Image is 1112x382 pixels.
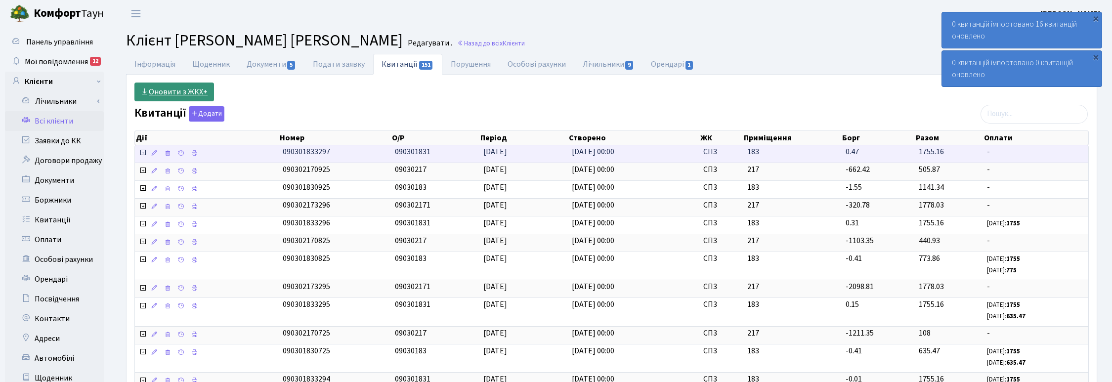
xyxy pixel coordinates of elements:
span: 090301833297 [283,146,330,157]
div: 0 квитанцій імпортовано 0 квитанцій оновлено [942,51,1102,86]
span: 1778.03 [919,281,944,292]
span: 217 [747,200,838,211]
span: 183 [747,299,838,310]
a: Інформація [126,54,184,75]
span: 183 [747,182,838,193]
a: Подати заявку [304,54,373,75]
small: [DATE]: [987,219,1020,228]
b: 1755 [1006,255,1020,263]
button: Квитанції [189,106,224,122]
a: Всі клієнти [5,111,104,131]
small: [DATE]: [987,266,1017,275]
span: СП3 [703,328,739,339]
a: Договори продажу [5,151,104,170]
span: 090301830925 [283,182,330,193]
span: -1211.35 [846,328,874,339]
span: [DATE] [483,217,507,228]
a: Назад до всіхКлієнти [457,39,525,48]
span: 1 [685,61,693,70]
b: 635.47 [1006,312,1026,321]
span: [DATE] 00:00 [572,182,614,193]
span: [DATE] 00:00 [572,253,614,264]
span: СП3 [703,253,739,264]
span: [DATE] [483,146,507,157]
b: Комфорт [34,5,81,21]
span: [DATE] 00:00 [572,235,614,246]
span: 183 [747,253,838,264]
a: Документи [5,170,104,190]
span: Мої повідомлення [25,56,88,67]
span: 090302170825 [283,235,330,246]
label: Квитанції [134,106,224,122]
span: [DATE] 00:00 [572,217,614,228]
a: Квитанції [373,54,442,75]
span: 09030183 [395,182,427,193]
a: Автомобілі [5,348,104,368]
span: [DATE] [483,328,507,339]
span: [DATE] 00:00 [572,200,614,211]
a: Заявки до КК [5,131,104,151]
span: 440.93 [919,235,940,246]
span: -1103.35 [846,235,874,246]
span: 090302171 [395,200,430,211]
a: Орендарі [642,54,702,75]
b: 635.47 [1006,358,1026,367]
span: -320.78 [846,200,870,211]
span: [DATE] [483,182,507,193]
span: СП3 [703,164,739,175]
span: 090301830825 [283,253,330,264]
span: [DATE] [483,345,507,356]
th: Приміщення [743,131,841,145]
th: Період [479,131,568,145]
span: 090301831 [395,299,430,310]
a: Мої повідомлення12 [5,52,104,72]
span: СП3 [703,200,739,211]
span: 505.87 [919,164,940,175]
span: 090301831 [395,217,430,228]
a: Додати [186,104,224,122]
a: Орендарі [5,269,104,289]
span: 09030183 [395,345,427,356]
span: -0.41 [846,345,862,356]
a: Документи [238,54,304,75]
span: СП3 [703,146,739,158]
span: СП3 [703,345,739,357]
span: 09030183 [395,253,427,264]
span: 773.86 [919,253,940,264]
th: Борг [841,131,914,145]
span: [DATE] [483,281,507,292]
button: Переключити навігацію [124,5,148,22]
span: [DATE] 00:00 [572,328,614,339]
a: Клієнти [5,72,104,91]
img: logo.png [10,4,30,24]
th: ЖК [699,131,743,145]
span: 090301831 [395,146,430,157]
span: - [987,146,1084,158]
span: 151 [419,61,433,70]
th: Дії [135,131,279,145]
span: [DATE] 00:00 [572,146,614,157]
span: - [987,164,1084,175]
th: Номер [279,131,391,145]
span: СП3 [703,235,739,247]
small: [DATE]: [987,300,1020,309]
span: 217 [747,164,838,175]
th: Разом [915,131,983,145]
span: 183 [747,217,838,229]
a: Квитанції [5,210,104,230]
span: 0.31 [846,217,859,228]
span: 217 [747,281,838,293]
span: 09030217 [395,164,427,175]
span: 090302173296 [283,200,330,211]
span: [DATE] 00:00 [572,281,614,292]
span: [DATE] [483,164,507,175]
span: 09030217 [395,235,427,246]
a: Щоденник [184,54,238,75]
span: 1755.16 [919,217,944,228]
span: Клієнт [PERSON_NAME] [PERSON_NAME] [126,29,403,52]
a: Лічильники [11,91,104,111]
a: [PERSON_NAME] [1040,8,1100,20]
a: Адреси [5,329,104,348]
a: Оплати [5,230,104,250]
span: 1141.34 [919,182,944,193]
